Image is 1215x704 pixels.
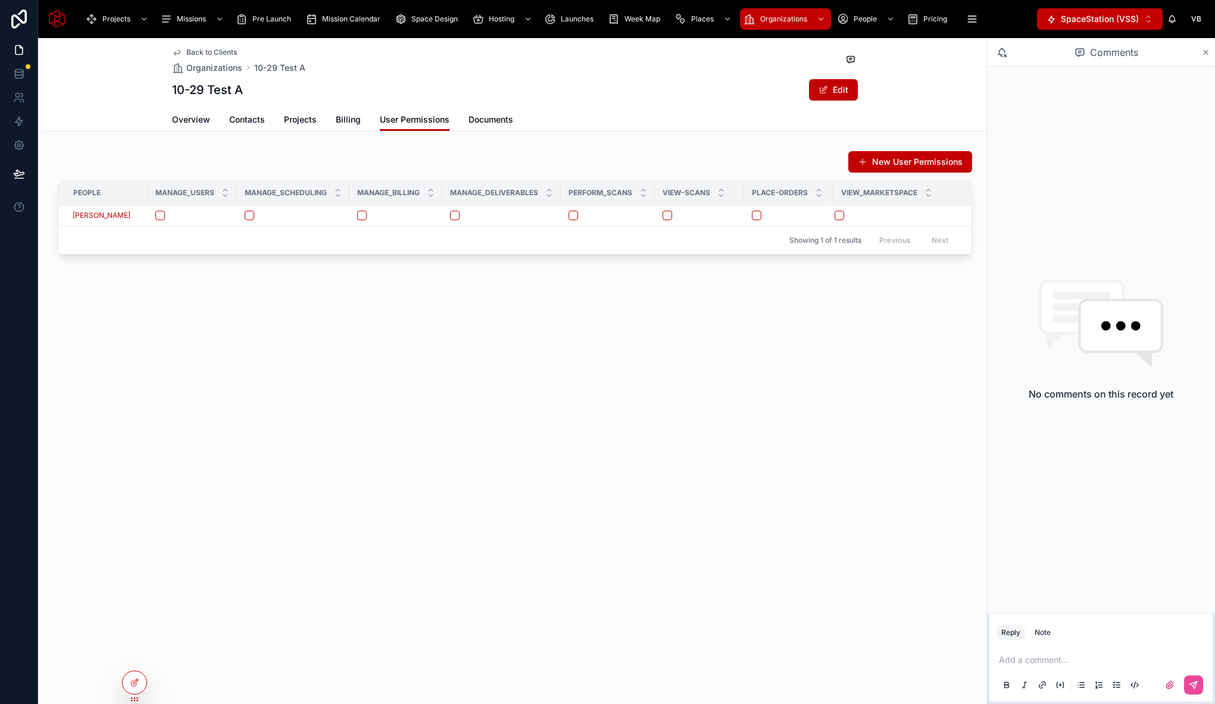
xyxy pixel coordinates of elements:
[604,8,669,30] a: Week Map
[155,188,214,198] span: Manage_users
[1037,8,1163,30] button: Select Button
[569,188,632,198] span: Perform_scans
[172,109,210,133] a: Overview
[73,188,101,198] span: People
[1029,387,1173,401] h2: No comments on this record yet
[232,8,299,30] a: Pre Launch
[1191,14,1201,24] span: VB
[1035,628,1051,637] div: Note
[186,62,242,74] span: Organizations
[302,8,389,30] a: Mission Calendar
[172,82,243,98] h1: 10-29 Test A
[923,14,947,24] span: Pricing
[671,8,738,30] a: Places
[254,62,305,74] a: 10-29 Test A
[903,8,955,30] a: Pricing
[157,8,230,30] a: Missions
[489,14,514,24] span: Hosting
[848,151,972,173] button: New User Permissions
[284,114,317,126] span: Projects
[809,79,858,101] button: Edit
[336,114,361,126] span: Billing
[1030,625,1055,640] button: Note
[561,14,594,24] span: Launches
[841,188,917,198] span: View_marketspace
[1061,13,1139,25] span: SpaceStation (VSS)
[82,8,154,30] a: Projects
[468,109,513,133] a: Documents
[172,62,242,74] a: Organizations
[411,14,458,24] span: Space Design
[854,14,877,24] span: People
[73,211,140,220] a: [PERSON_NAME]
[186,48,237,57] span: Back to Clients
[229,114,265,126] span: Contacts
[229,109,265,133] a: Contacts
[997,625,1025,640] button: Reply
[245,188,327,198] span: Manage_scheduling
[752,188,808,198] span: Place-orders
[789,236,861,245] span: Showing 1 of 1 results
[284,109,317,133] a: Projects
[468,8,538,30] a: Hosting
[1090,45,1138,60] span: Comments
[48,10,67,29] img: App logo
[740,8,831,30] a: Organizations
[252,14,291,24] span: Pre Launch
[336,109,361,133] a: Billing
[177,14,206,24] span: Missions
[468,114,513,126] span: Documents
[322,14,380,24] span: Mission Calendar
[357,188,420,198] span: Manage_billing
[76,6,1037,32] div: scrollable content
[380,109,449,132] a: User Permissions
[172,48,237,57] a: Back to Clients
[172,114,210,126] span: Overview
[760,14,807,24] span: Organizations
[663,188,710,198] span: View-scans
[102,14,130,24] span: Projects
[391,8,466,30] a: Space Design
[691,14,714,24] span: Places
[541,8,602,30] a: Launches
[450,188,538,198] span: Manage_deliverables
[73,211,130,220] a: [PERSON_NAME]
[624,14,660,24] span: Week Map
[833,8,901,30] a: People
[380,114,449,126] span: User Permissions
